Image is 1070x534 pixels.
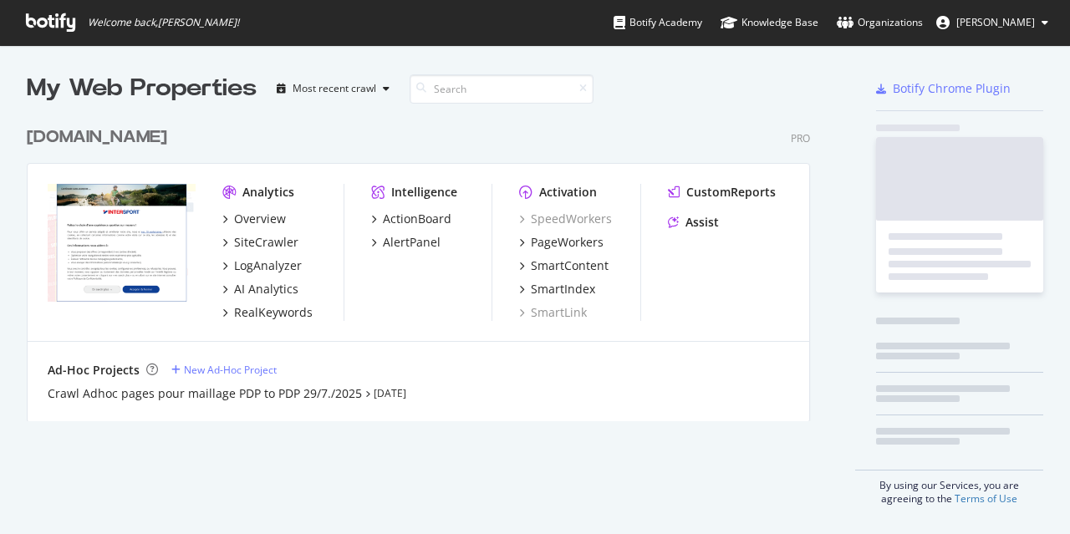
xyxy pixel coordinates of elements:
[893,80,1011,97] div: Botify Chrome Plugin
[222,234,298,251] a: SiteCrawler
[27,105,823,421] div: grid
[876,80,1011,97] a: Botify Chrome Plugin
[519,281,595,298] a: SmartIndex
[531,281,595,298] div: SmartIndex
[184,363,277,377] div: New Ad-Hoc Project
[222,281,298,298] a: AI Analytics
[371,234,441,251] a: AlertPanel
[48,184,196,303] img: www.intersport.fr
[531,257,609,274] div: SmartContent
[531,234,604,251] div: PageWorkers
[685,214,719,231] div: Assist
[234,234,298,251] div: SiteCrawler
[956,15,1035,29] span: Claro Mathilde
[519,211,612,227] a: SpeedWorkers
[27,125,167,150] div: [DOMAIN_NAME]
[519,234,604,251] a: PageWorkers
[391,184,457,201] div: Intelligence
[614,14,702,31] div: Botify Academy
[222,257,302,274] a: LogAnalyzer
[27,125,174,150] a: [DOMAIN_NAME]
[721,14,818,31] div: Knowledge Base
[242,184,294,201] div: Analytics
[48,362,140,379] div: Ad-Hoc Projects
[234,211,286,227] div: Overview
[410,74,594,104] input: Search
[222,211,286,227] a: Overview
[48,385,362,402] a: Crawl Adhoc pages pour maillage PDP to PDP 29/7./2025
[27,72,257,105] div: My Web Properties
[270,75,396,102] button: Most recent crawl
[383,211,451,227] div: ActionBoard
[955,491,1017,506] a: Terms of Use
[234,281,298,298] div: AI Analytics
[668,184,776,201] a: CustomReports
[371,211,451,227] a: ActionBoard
[374,386,406,400] a: [DATE]
[171,363,277,377] a: New Ad-Hoc Project
[837,14,923,31] div: Organizations
[668,214,719,231] a: Assist
[222,304,313,321] a: RealKeywords
[519,304,587,321] a: SmartLink
[855,470,1043,506] div: By using our Services, you are agreeing to the
[383,234,441,251] div: AlertPanel
[88,16,239,29] span: Welcome back, [PERSON_NAME] !
[293,84,376,94] div: Most recent crawl
[791,131,810,145] div: Pro
[234,257,302,274] div: LogAnalyzer
[539,184,597,201] div: Activation
[923,9,1062,36] button: [PERSON_NAME]
[686,184,776,201] div: CustomReports
[234,304,313,321] div: RealKeywords
[519,257,609,274] a: SmartContent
